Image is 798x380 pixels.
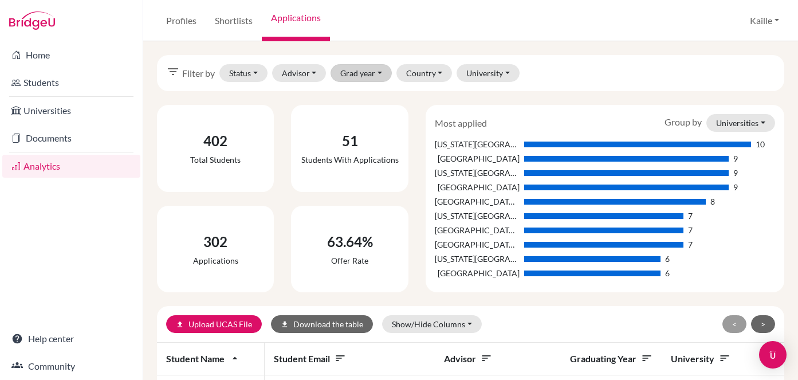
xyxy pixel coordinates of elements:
[2,99,140,122] a: Universities
[665,253,670,265] div: 6
[756,138,765,150] div: 10
[570,353,652,364] span: Graduating year
[166,65,180,79] i: filter_list
[182,66,215,80] span: Filter by
[444,353,492,364] span: Advisor
[457,64,520,82] button: University
[2,155,140,178] a: Analytics
[688,210,693,222] div: 7
[641,352,652,364] i: sort
[2,44,140,66] a: Home
[281,320,289,328] i: download
[706,114,775,132] button: Universities
[271,315,373,333] button: downloadDownload the table
[176,320,184,328] i: upload
[229,352,241,364] i: arrow_drop_up
[335,352,346,364] i: sort
[719,352,730,364] i: sort
[190,154,241,166] div: Total students
[272,64,327,82] button: Advisor
[331,64,392,82] button: Grad year
[2,127,140,150] a: Documents
[190,131,241,151] div: 402
[327,232,373,252] div: 63.64%
[2,355,140,378] a: Community
[435,224,520,236] div: [GEOGRAPHIC_DATA][US_STATE]
[2,327,140,350] a: Help center
[733,181,738,193] div: 9
[435,181,520,193] div: [GEOGRAPHIC_DATA]
[435,238,520,250] div: [GEOGRAPHIC_DATA][US_STATE]
[219,64,268,82] button: Status
[301,131,399,151] div: 51
[722,315,746,333] button: <
[665,267,670,279] div: 6
[688,238,693,250] div: 7
[435,253,520,265] div: [US_STATE][GEOGRAPHIC_DATA], [GEOGRAPHIC_DATA]
[671,353,730,364] span: University
[426,116,496,130] div: Most applied
[481,352,492,364] i: sort
[274,353,346,364] span: Student email
[733,167,738,179] div: 9
[193,232,238,252] div: 302
[9,11,55,30] img: Bridge-U
[396,64,453,82] button: Country
[2,71,140,94] a: Students
[745,10,784,32] button: Kaille
[710,195,715,207] div: 8
[759,341,787,369] div: Open Intercom Messenger
[382,315,482,333] button: Show/Hide Columns
[327,254,373,267] div: Offer rate
[166,315,262,333] a: uploadUpload UCAS File
[656,114,784,132] div: Group by
[435,138,520,150] div: [US_STATE][GEOGRAPHIC_DATA], [GEOGRAPHIC_DATA]
[733,152,738,164] div: 9
[435,152,520,164] div: [GEOGRAPHIC_DATA]
[435,267,520,279] div: [GEOGRAPHIC_DATA]
[751,315,775,333] button: >
[166,353,241,364] span: Student name
[193,254,238,267] div: Applications
[435,195,520,207] div: [GEOGRAPHIC_DATA][US_STATE]
[688,224,693,236] div: 7
[301,154,399,166] div: Students with applications
[435,167,520,179] div: [US_STATE][GEOGRAPHIC_DATA]
[435,210,520,222] div: [US_STATE][GEOGRAPHIC_DATA]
